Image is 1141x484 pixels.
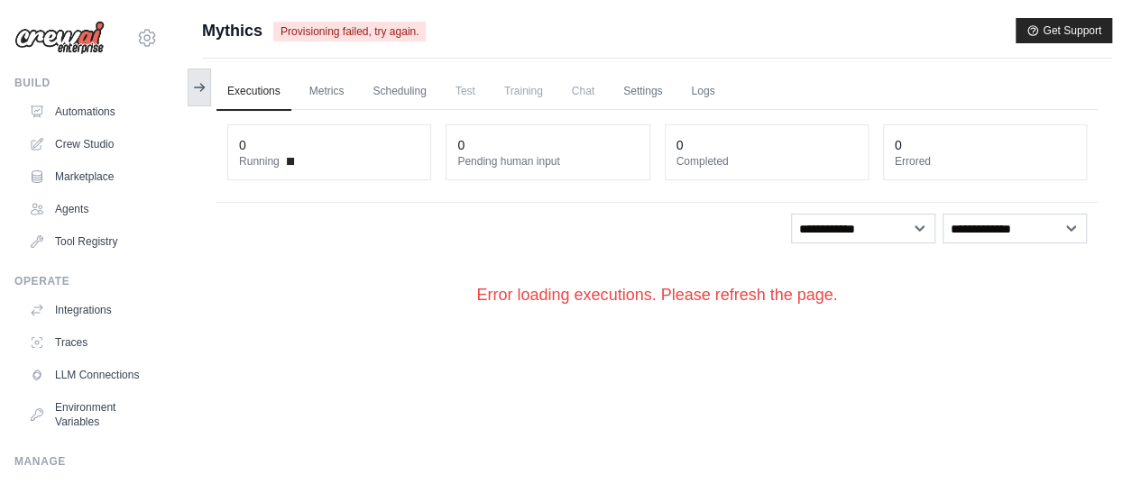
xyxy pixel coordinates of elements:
[22,227,158,256] a: Tool Registry
[680,73,725,111] a: Logs
[239,136,246,154] div: 0
[14,454,158,469] div: Manage
[22,328,158,357] a: Traces
[22,361,158,389] a: LLM Connections
[239,154,280,169] span: Running
[14,21,105,55] img: Logo
[1016,18,1112,43] button: Get Support
[216,254,1098,336] div: Error loading executions. Please refresh the page.
[457,154,638,169] dt: Pending human input
[299,73,355,111] a: Metrics
[561,73,605,109] span: Chat is not available until the deployment is complete
[676,136,684,154] div: 0
[676,154,857,169] dt: Completed
[445,73,486,109] span: Test
[202,18,262,43] span: Mythics
[362,73,437,111] a: Scheduling
[22,162,158,191] a: Marketplace
[14,274,158,288] div: Operate
[216,73,291,111] a: Executions
[612,73,673,111] a: Settings
[457,136,465,154] div: 0
[273,22,426,41] span: Provisioning failed, try again.
[22,130,158,159] a: Crew Studio
[22,195,158,224] a: Agents
[895,136,902,154] div: 0
[895,154,1075,169] dt: Errored
[493,73,554,109] span: Training is not available until the deployment is complete
[22,97,158,126] a: Automations
[14,76,158,90] div: Build
[22,393,158,436] a: Environment Variables
[22,296,158,324] a: Integrations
